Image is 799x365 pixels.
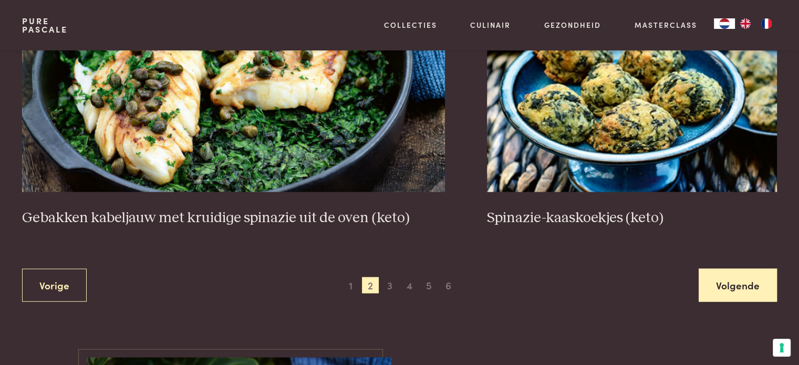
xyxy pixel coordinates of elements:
span: 1 [343,277,359,294]
span: 3 [381,277,398,294]
a: NL [714,18,735,29]
a: FR [756,18,777,29]
ul: Language list [735,18,777,29]
span: 4 [401,277,418,294]
a: Masterclass [635,19,697,30]
span: 5 [420,277,437,294]
a: PurePascale [22,17,68,34]
a: Vorige [22,268,87,301]
aside: Language selected: Nederlands [714,18,777,29]
a: EN [735,18,756,29]
h3: Spinazie-kaaskoekjes (keto) [487,208,777,227]
div: Language [714,18,735,29]
a: Collecties [384,19,437,30]
span: 2 [362,277,379,294]
a: Volgende [699,268,777,301]
a: Culinair [470,19,511,30]
span: 6 [440,277,457,294]
a: Gezondheid [544,19,601,30]
h3: Gebakken kabeljauw met kruidige spinazie uit de oven (keto) [22,208,445,227]
button: Uw voorkeuren voor toestemming voor trackingtechnologieën [773,339,791,357]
